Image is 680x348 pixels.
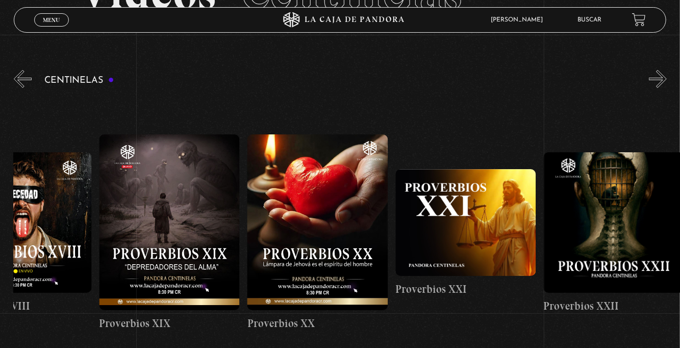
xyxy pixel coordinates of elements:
[44,76,114,85] h3: Centinelas
[632,13,646,27] a: View your shopping cart
[396,281,536,297] h4: Proverbios XXI
[99,315,240,332] h4: Proverbios XIX
[247,315,388,332] h4: Proverbios XX
[577,17,601,23] a: Buscar
[649,70,667,88] button: Next
[486,17,553,23] span: [PERSON_NAME]
[43,17,60,23] span: Menu
[39,25,63,32] span: Cerrar
[14,70,32,88] button: Previous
